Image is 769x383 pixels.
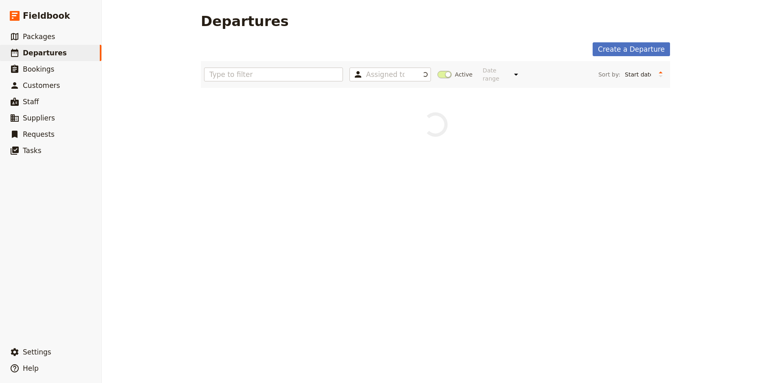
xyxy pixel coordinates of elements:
[593,42,670,56] a: Create a Departure
[23,49,67,57] span: Departures
[23,348,51,356] span: Settings
[23,10,70,22] span: Fieldbook
[23,364,39,372] span: Help
[455,70,472,79] span: Active
[23,114,55,122] span: Suppliers
[23,98,39,106] span: Staff
[201,13,289,29] h1: Departures
[23,147,42,155] span: Tasks
[23,130,55,138] span: Requests
[621,68,655,81] select: Sort by:
[366,70,404,79] input: Assigned to
[23,81,60,90] span: Customers
[204,68,343,81] input: Type to filter
[23,65,54,73] span: Bookings
[655,68,667,81] button: Change sort direction
[598,70,620,79] span: Sort by:
[23,33,55,41] span: Packages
